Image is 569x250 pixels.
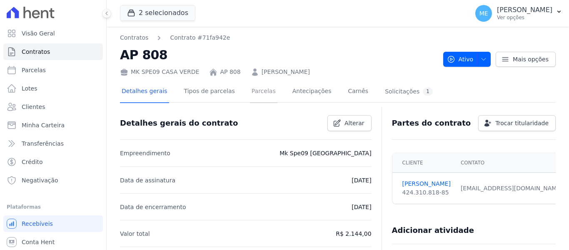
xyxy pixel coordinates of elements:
a: Negativação [3,172,103,189]
a: Contratos [3,43,103,60]
nav: Breadcrumb [120,33,230,42]
span: Contratos [22,48,50,56]
a: AP 808 [220,68,240,76]
a: Contrato #71fa942e [170,33,230,42]
div: 424.310.818-85 [402,188,451,197]
p: R$ 2.144,00 [336,229,371,239]
span: Alterar [344,119,364,127]
span: Recebíveis [22,220,53,228]
th: Contato [456,153,568,173]
span: ME [479,10,488,16]
h3: Partes do contrato [392,118,471,128]
a: Alterar [327,115,372,131]
a: Mais opções [496,52,556,67]
p: Valor total [120,229,150,239]
p: Data de encerramento [120,202,186,212]
a: Visão Geral [3,25,103,42]
div: MK SPE09 CASA VERDE [120,68,199,76]
a: Contratos [120,33,148,42]
p: [PERSON_NAME] [497,6,552,14]
span: Crédito [22,158,43,166]
a: [PERSON_NAME] [402,179,451,188]
span: Trocar titularidade [495,119,549,127]
p: [DATE] [352,175,371,185]
a: [PERSON_NAME] [262,68,310,76]
h3: Adicionar atividade [392,225,474,235]
span: Negativação [22,176,58,184]
p: Data de assinatura [120,175,175,185]
span: Conta Hent [22,238,55,246]
h2: AP 808 [120,45,437,64]
p: Empreendimento [120,148,170,158]
a: Parcelas [250,81,277,103]
a: Solicitações1 [383,81,434,103]
div: Plataformas [7,202,100,212]
a: Minha Carteira [3,117,103,134]
div: [EMAIL_ADDRESS][DOMAIN_NAME] [461,184,563,193]
a: Antecipações [291,81,333,103]
button: 2 selecionados [120,5,195,21]
a: Carnês [346,81,370,103]
span: Visão Geral [22,29,55,38]
button: Ativo [443,52,491,67]
div: 1 [423,88,433,96]
span: Lotes [22,84,37,93]
nav: Breadcrumb [120,33,437,42]
th: Cliente [392,153,456,173]
p: Ver opções [497,14,552,21]
span: Ativo [447,52,474,67]
span: Mais opções [513,55,549,63]
div: Solicitações [385,88,433,96]
p: [DATE] [352,202,371,212]
a: Recebíveis [3,215,103,232]
span: Clientes [22,103,45,111]
span: Minha Carteira [22,121,65,129]
span: Parcelas [22,66,46,74]
p: Mk Spe09 [GEOGRAPHIC_DATA] [280,148,371,158]
h3: Detalhes gerais do contrato [120,118,238,128]
a: Clientes [3,98,103,115]
button: ME [PERSON_NAME] Ver opções [469,2,569,25]
a: Tipos de parcelas [182,81,237,103]
a: Trocar titularidade [478,115,556,131]
a: Crédito [3,154,103,170]
a: Transferências [3,135,103,152]
a: Detalhes gerais [120,81,169,103]
a: Parcelas [3,62,103,78]
span: Transferências [22,139,64,148]
a: Lotes [3,80,103,97]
